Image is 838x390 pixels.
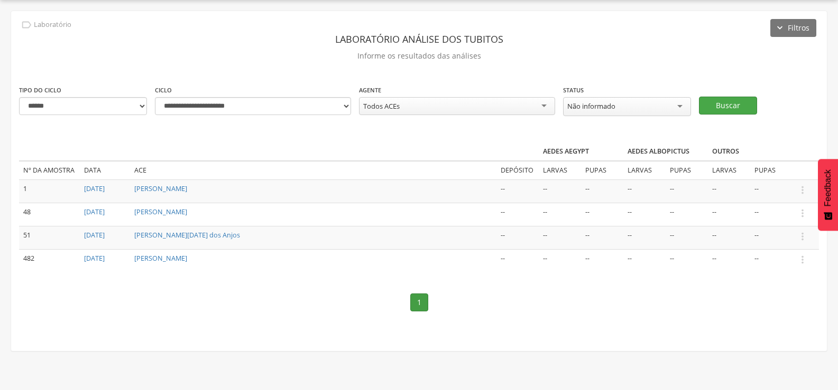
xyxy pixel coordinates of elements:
div: Todos ACEs [363,101,400,111]
td: -- [496,226,539,249]
td: -- [708,226,750,249]
label: Tipo do ciclo [19,86,61,94]
td: -- [708,203,750,226]
td: -- [708,179,750,203]
td: -- [666,249,708,272]
p: Informe os resultados das análises [19,49,819,63]
a: [DATE] [84,231,105,240]
i:  [797,207,808,219]
td: Data [80,161,130,179]
td: -- [539,249,581,272]
td: -- [581,249,623,272]
td: -- [750,249,793,272]
button: Feedback - Mostrar pesquisa [818,159,838,231]
td: -- [539,226,581,249]
td: 51 [19,226,80,249]
i:  [797,231,808,242]
a: [DATE] [84,184,105,193]
td: Larvas [708,161,750,179]
td: 482 [19,249,80,272]
th: Aedes albopictus [623,142,708,161]
td: -- [539,203,581,226]
button: Filtros [770,19,816,37]
label: Status [563,86,584,94]
td: Depósito [496,161,539,179]
td: -- [666,226,708,249]
p: Laboratório [34,21,71,29]
td: -- [708,249,750,272]
a: [DATE] [84,207,105,216]
td: -- [581,203,623,226]
td: -- [623,179,666,203]
button: Buscar [699,97,757,115]
header: Laboratório análise dos tubitos [19,30,819,49]
i:  [797,184,808,196]
td: -- [750,203,793,226]
i:  [21,19,32,31]
a: 1 [410,293,428,311]
td: Pupas [581,161,623,179]
td: Pupas [750,161,793,179]
td: -- [623,249,666,272]
td: -- [496,179,539,203]
td: 48 [19,203,80,226]
a: [PERSON_NAME] [134,254,187,263]
a: [PERSON_NAME] [134,184,187,193]
td: -- [623,203,666,226]
td: -- [539,179,581,203]
th: Outros [708,142,793,161]
td: -- [496,249,539,272]
td: Pupas [666,161,708,179]
a: [PERSON_NAME] [134,207,187,216]
td: Larvas [623,161,666,179]
td: Larvas [539,161,581,179]
i:  [797,254,808,265]
td: -- [666,203,708,226]
td: -- [581,179,623,203]
td: 1 [19,179,80,203]
td: -- [581,226,623,249]
a: [DATE] [84,254,105,263]
div: Não informado [567,101,615,111]
a: [PERSON_NAME][DATE] dos Anjos [134,231,240,240]
td: -- [623,226,666,249]
td: -- [496,203,539,226]
td: ACE [130,161,496,179]
span: Feedback [823,169,833,206]
td: -- [666,179,708,203]
td: -- [750,179,793,203]
td: -- [750,226,793,249]
th: Aedes aegypt [539,142,623,161]
label: Agente [359,86,381,94]
label: Ciclo [155,86,172,94]
td: Nº da amostra [19,161,80,179]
